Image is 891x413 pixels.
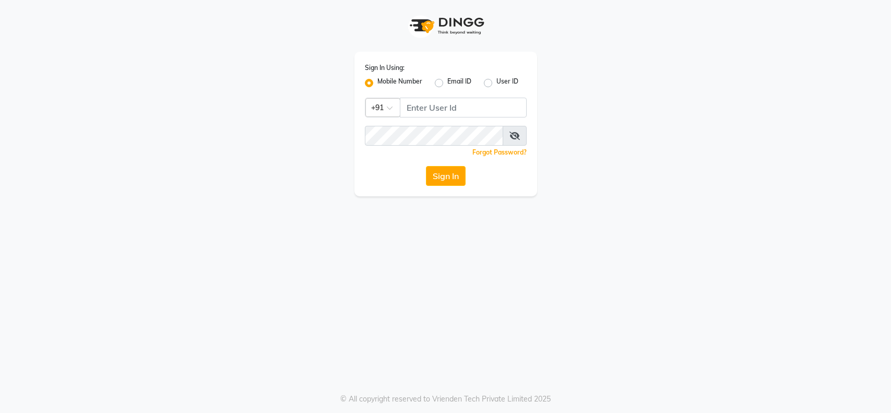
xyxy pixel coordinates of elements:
[365,126,503,146] input: Username
[472,148,527,156] a: Forgot Password?
[496,77,518,89] label: User ID
[365,63,405,73] label: Sign In Using:
[377,77,422,89] label: Mobile Number
[426,166,466,186] button: Sign In
[447,77,471,89] label: Email ID
[404,10,488,41] img: logo1.svg
[400,98,527,117] input: Username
